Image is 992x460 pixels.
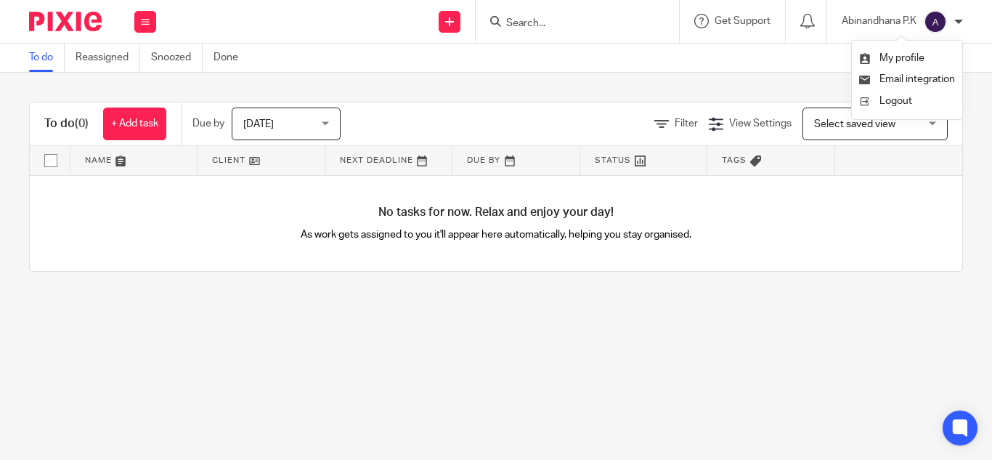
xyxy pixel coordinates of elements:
h4: No tasks for now. Relax and enjoy your day! [30,205,962,220]
input: Search [505,17,635,31]
img: svg%3E [924,10,947,33]
span: My profile [879,53,924,63]
span: Email integration [879,74,955,84]
a: + Add task [103,108,166,140]
p: As work gets assigned to you it'll appear here automatically, helping you stay organised. [263,227,729,242]
span: (0) [75,118,89,129]
a: Reassigned [76,44,140,72]
span: View Settings [729,118,792,129]
a: Logout [859,91,955,112]
a: To do [29,44,65,72]
span: Logout [879,96,912,106]
a: Email integration [859,74,955,84]
p: Due by [192,116,224,131]
span: Get Support [715,16,771,26]
img: Pixie [29,12,102,31]
a: Snoozed [151,44,203,72]
p: Abinandhana P.K [842,14,916,28]
span: Select saved view [814,119,895,129]
span: [DATE] [243,119,274,129]
a: My profile [859,53,924,63]
a: Done [214,44,249,72]
span: Filter [675,118,698,129]
h1: To do [44,116,89,132]
span: Tags [722,156,747,164]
